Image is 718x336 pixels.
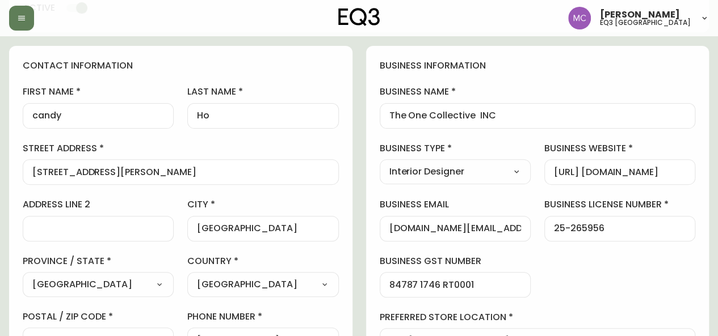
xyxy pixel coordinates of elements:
[600,19,691,26] h5: eq3 [GEOGRAPHIC_DATA]
[187,255,338,267] label: country
[544,142,695,155] label: business website
[23,255,174,267] label: province / state
[23,59,339,72] h4: contact information
[187,198,338,211] label: city
[380,255,531,267] label: business gst number
[544,198,695,211] label: business license number
[380,311,696,324] label: preferred store location
[23,311,174,323] label: postal / zip code
[338,8,380,26] img: logo
[600,10,680,19] span: [PERSON_NAME]
[380,86,696,98] label: business name
[554,167,686,177] input: https://www.designshop.com
[23,198,174,211] label: address line 2
[380,59,696,72] h4: business information
[187,86,338,98] label: last name
[380,198,531,211] label: business email
[23,142,339,155] label: street address
[187,311,338,323] label: phone number
[23,86,174,98] label: first name
[568,7,591,29] img: 6dbdb61c5655a9a555815750a11666cc
[380,142,531,155] label: business type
